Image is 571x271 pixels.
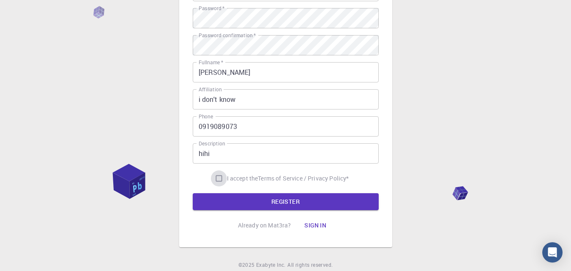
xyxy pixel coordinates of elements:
[256,261,286,269] a: Exabyte Inc.
[199,32,256,39] label: Password confirmation
[199,140,225,147] label: Description
[199,5,224,12] label: Password
[287,261,333,269] span: All rights reserved.
[199,59,223,66] label: Fullname
[258,174,349,183] a: Terms of Service / Privacy Policy*
[256,261,286,268] span: Exabyte Inc.
[199,86,221,93] label: Affiliation
[298,217,333,234] button: Sign in
[193,193,379,210] button: REGISTER
[227,174,258,183] span: I accept the
[258,174,349,183] p: Terms of Service / Privacy Policy *
[542,242,563,263] div: Open Intercom Messenger
[238,221,291,230] p: Already on Mat3ra?
[199,113,213,120] label: Phone
[238,261,256,269] span: © 2025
